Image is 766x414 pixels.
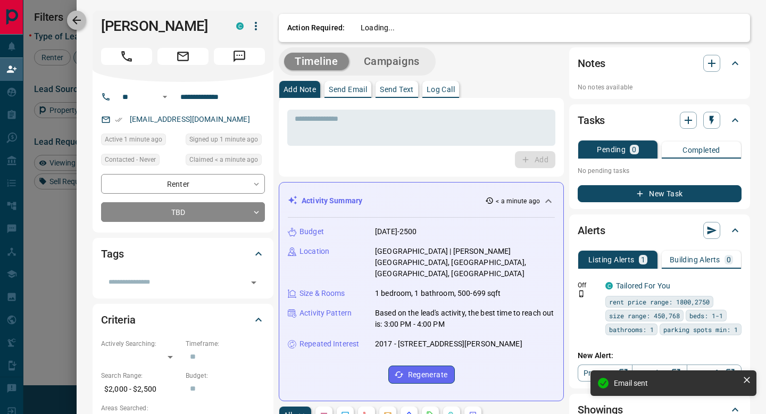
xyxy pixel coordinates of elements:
[682,146,720,154] p: Completed
[632,146,636,153] p: 0
[101,307,265,333] div: Criteria
[578,163,742,179] p: No pending tasks
[578,107,742,133] div: Tasks
[670,256,720,263] p: Building Alerts
[578,290,585,297] svg: Push Notification Only
[105,154,156,165] span: Contacted - Never
[727,256,731,263] p: 0
[101,18,220,35] h1: [PERSON_NAME]
[689,310,723,321] span: beds: 1-1
[246,275,261,290] button: Open
[101,245,123,262] h2: Tags
[101,48,152,65] span: Call
[189,154,258,165] span: Claimed < a minute ago
[578,218,742,243] div: Alerts
[609,296,710,307] span: rent price range: 1800,2750
[284,86,316,93] p: Add Note
[361,22,742,34] p: Loading...
[588,256,635,263] p: Listing Alerts
[284,53,349,70] button: Timeline
[186,339,265,349] p: Timeframe:
[578,280,599,290] p: Off
[105,134,162,145] span: Active 1 minute ago
[130,115,250,123] a: [EMAIL_ADDRESS][DOMAIN_NAME]
[663,324,738,335] span: parking spots min: 1
[236,22,244,30] div: condos.ca
[186,154,265,169] div: Tue Aug 12 2025
[299,226,324,237] p: Budget
[597,146,626,153] p: Pending
[388,366,455,384] button: Regenerate
[101,339,180,349] p: Actively Searching:
[578,350,742,361] p: New Alert:
[189,134,258,145] span: Signed up 1 minute ago
[299,308,352,319] p: Activity Pattern
[609,324,654,335] span: bathrooms: 1
[375,338,522,350] p: 2017 - [STREET_ADDRESS][PERSON_NAME]
[578,55,605,72] h2: Notes
[101,174,265,194] div: Renter
[605,282,613,289] div: condos.ca
[609,310,680,321] span: size range: 450,768
[616,281,670,290] a: Tailored For You
[687,365,742,382] a: Mr.Loft
[375,288,501,299] p: 1 bedroom, 1 bathroom, 500-699 sqft
[329,86,367,93] p: Send Email
[299,338,359,350] p: Repeated Interest
[157,48,209,65] span: Email
[299,246,329,257] p: Location
[101,311,136,328] h2: Criteria
[101,202,265,222] div: TBD
[632,365,687,382] a: Condos
[641,256,645,263] p: 1
[578,51,742,76] div: Notes
[101,380,180,398] p: $2,000 - $2,500
[578,82,742,92] p: No notes available
[287,22,345,34] p: Action Required:
[578,365,632,382] a: Property
[614,379,738,387] div: Email sent
[353,53,430,70] button: Campaigns
[186,371,265,380] p: Budget:
[375,226,417,237] p: [DATE]-2500
[101,371,180,380] p: Search Range:
[375,246,555,279] p: [GEOGRAPHIC_DATA] | [PERSON_NAME][GEOGRAPHIC_DATA], [GEOGRAPHIC_DATA], [GEOGRAPHIC_DATA], [GEOGRA...
[375,308,555,330] p: Based on the lead's activity, the best time to reach out is: 3:00 PM - 4:00 PM
[101,134,180,148] div: Tue Aug 12 2025
[496,196,540,206] p: < a minute ago
[299,288,345,299] p: Size & Rooms
[115,116,122,123] svg: Email Verified
[288,191,555,211] div: Activity Summary< a minute ago
[578,222,605,239] h2: Alerts
[578,112,605,129] h2: Tasks
[578,185,742,202] button: New Task
[214,48,265,65] span: Message
[101,403,265,413] p: Areas Searched:
[186,134,265,148] div: Tue Aug 12 2025
[302,195,362,206] p: Activity Summary
[101,241,265,267] div: Tags
[380,86,414,93] p: Send Text
[159,90,171,103] button: Open
[427,86,455,93] p: Log Call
